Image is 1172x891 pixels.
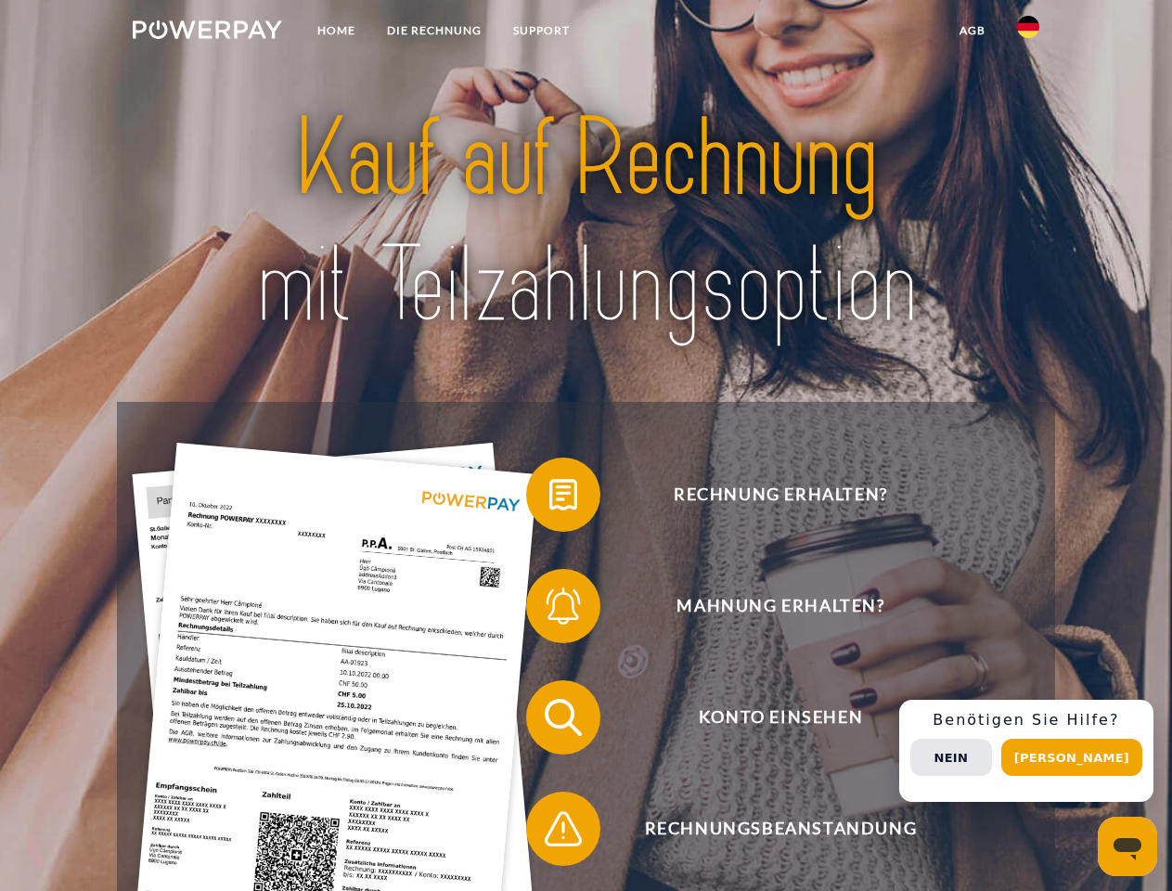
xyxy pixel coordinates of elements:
img: qb_bell.svg [540,583,586,629]
button: [PERSON_NAME] [1001,739,1142,776]
img: logo-powerpay-white.svg [133,20,282,39]
button: Mahnung erhalten? [526,569,1009,643]
iframe: Schaltfläche zum Öffnen des Messaging-Fensters [1098,817,1157,876]
a: Home [302,14,371,47]
span: Rechnungsbeanstandung [553,792,1008,866]
span: Rechnung erhalten? [553,458,1008,532]
span: Mahnung erhalten? [553,569,1008,643]
a: SUPPORT [497,14,586,47]
a: agb [944,14,1001,47]
img: qb_search.svg [540,694,586,741]
a: DIE RECHNUNG [371,14,497,47]
button: Konto einsehen [526,680,1009,755]
h3: Benötigen Sie Hilfe? [910,711,1142,730]
button: Nein [910,739,992,776]
span: Konto einsehen [553,680,1008,755]
img: title-powerpay_de.svg [177,89,995,355]
button: Rechnung erhalten? [526,458,1009,532]
button: Rechnungsbeanstandung [526,792,1009,866]
img: qb_warning.svg [540,806,586,852]
img: qb_bill.svg [540,471,586,518]
div: Schnellhilfe [899,700,1153,802]
img: de [1017,16,1039,38]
